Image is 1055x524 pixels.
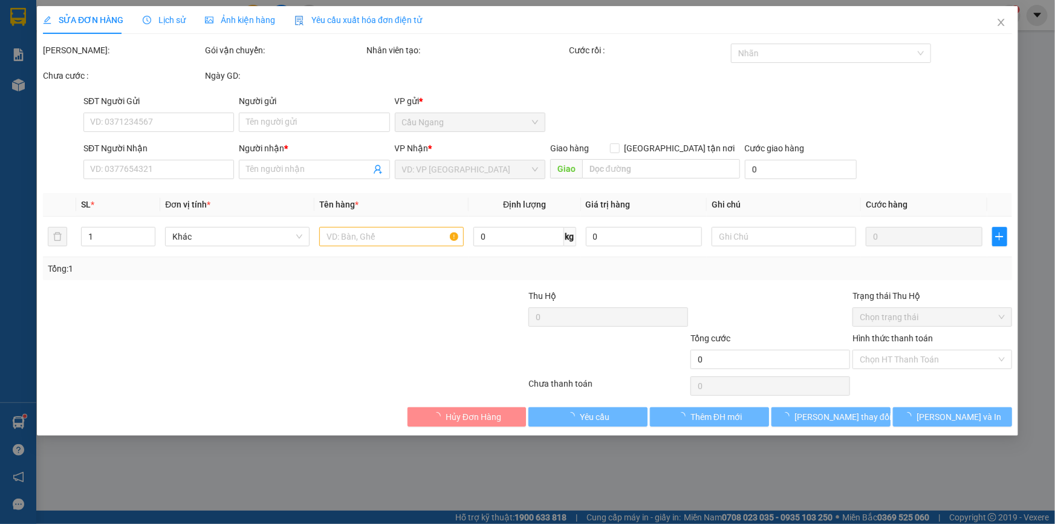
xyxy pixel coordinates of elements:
[294,16,304,25] img: icon
[866,200,907,209] span: Cước hàng
[10,10,70,39] div: Cầu Ngang
[79,52,201,69] div: 0377322133
[205,16,213,24] span: picture
[79,38,201,52] div: PHƯƠNG
[564,227,576,246] span: kg
[319,227,464,246] input: VD: Bàn, Ghế
[43,15,123,25] span: SỬA ĐƠN HÀNG
[407,407,527,427] button: Hủy Đơn Hàng
[143,15,186,25] span: Lịch sử
[43,16,51,24] span: edit
[745,143,805,153] label: Cước giao hàng
[172,228,302,246] span: Khác
[48,262,407,275] div: Tổng: 1
[852,289,1012,303] div: Trạng thái Thu Hộ
[395,94,545,108] div: VP gửi
[446,410,501,424] span: Hủy Đơn Hàng
[373,165,383,174] span: user-add
[550,159,582,178] span: Giao
[992,227,1007,246] button: plus
[984,6,1018,40] button: Close
[367,44,567,57] div: Nhân viên tạo:
[904,412,917,421] span: loading
[165,200,210,209] span: Đơn vị tính
[528,377,690,398] div: Chưa thanh toán
[677,412,690,421] span: loading
[582,159,740,178] input: Dọc đường
[402,113,538,131] span: Cầu Ngang
[395,143,429,153] span: VP Nhận
[503,200,546,209] span: Định lượng
[996,18,1006,27] span: close
[143,16,151,24] span: clock-circle
[432,412,446,421] span: loading
[83,142,234,155] div: SĐT Người Nhận
[239,142,389,155] div: Người nhận
[745,160,857,179] input: Cước giao hàng
[866,227,982,246] input: 0
[205,15,275,25] span: Ảnh kiện hàng
[528,291,556,301] span: Thu Hộ
[550,143,589,153] span: Giao hàng
[690,410,742,424] span: Thêm ĐH mới
[43,44,203,57] div: [PERSON_NAME]:
[707,193,861,217] th: Ghi chú
[712,227,856,246] input: Ghi Chú
[586,200,631,209] span: Giá trị hàng
[83,94,234,108] div: SĐT Người Gửi
[294,15,422,25] span: Yêu cầu xuất hóa đơn điện tử
[917,410,1002,424] span: [PERSON_NAME] và In
[77,79,94,92] span: CC :
[580,410,609,424] span: Yêu cầu
[852,333,933,343] label: Hình thức thanh toán
[566,412,580,421] span: loading
[81,200,91,209] span: SL
[205,44,365,57] div: Gói vận chuyển:
[993,232,1007,241] span: plus
[620,142,740,155] span: [GEOGRAPHIC_DATA] tận nơi
[239,94,389,108] div: Người gửi
[48,227,67,246] button: delete
[319,200,359,209] span: Tên hàng
[569,44,729,57] div: Cước rồi :
[79,10,201,38] div: [GEOGRAPHIC_DATA]
[860,308,1005,326] span: Chọn trạng thái
[205,69,365,82] div: Ngày GD:
[79,10,108,23] span: Nhận:
[690,333,730,343] span: Tổng cước
[77,76,203,93] div: 30.000
[771,407,891,427] button: [PERSON_NAME] thay đổi
[43,69,203,82] div: Chưa cước :
[650,407,769,427] button: Thêm ĐH mới
[794,410,891,424] span: [PERSON_NAME] thay đổi
[529,407,648,427] button: Yêu cầu
[893,407,1012,427] button: [PERSON_NAME] và In
[781,412,794,421] span: loading
[10,11,29,24] span: Gửi:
